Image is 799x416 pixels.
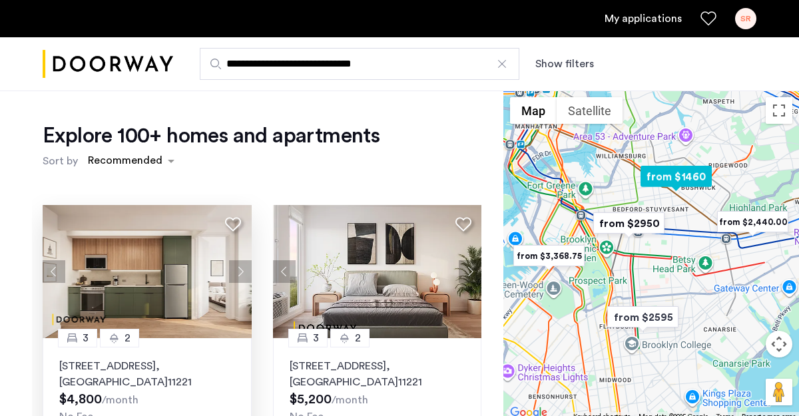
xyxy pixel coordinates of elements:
[229,260,252,283] button: Next apartment
[332,395,368,405] sub: /month
[86,152,162,172] div: Recommended
[81,149,181,173] ng-select: sort-apartment
[125,330,131,346] span: 2
[273,205,482,338] img: dc6efc1f-24ba-4395-9182-45437e21be9a_638910303286526697.png
[766,331,792,357] button: Map camera controls
[635,162,717,192] div: from $1460
[290,393,332,406] span: $5,200
[602,302,684,332] div: from $2595
[43,39,173,89] img: logo
[588,208,670,238] div: from $2950
[712,207,794,237] div: from $2,440.00
[59,358,235,390] p: [STREET_ADDRESS] 11221
[43,153,78,169] label: Sort by
[83,330,89,346] span: 3
[459,260,481,283] button: Next apartment
[735,8,756,29] div: SR
[43,260,65,283] button: Previous apartment
[508,241,590,271] div: from $3,368.75
[102,395,138,405] sub: /month
[43,205,252,338] img: dc6efc1f-24ba-4395-9182-45437e21be9a_638910303286730065.png
[510,97,557,124] button: Show street map
[59,393,102,406] span: $4,800
[43,39,173,89] a: Cazamio logo
[43,122,380,149] h1: Explore 100+ homes and apartments
[605,11,682,27] a: My application
[273,260,296,283] button: Previous apartment
[766,379,792,405] button: Drag Pegman onto the map to open Street View
[557,97,623,124] button: Show satellite imagery
[355,330,361,346] span: 2
[290,358,465,390] p: [STREET_ADDRESS] 11221
[200,48,519,80] input: Apartment Search
[766,97,792,124] button: Toggle fullscreen view
[535,56,594,72] button: Show or hide filters
[313,330,319,346] span: 3
[700,11,716,27] a: Favorites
